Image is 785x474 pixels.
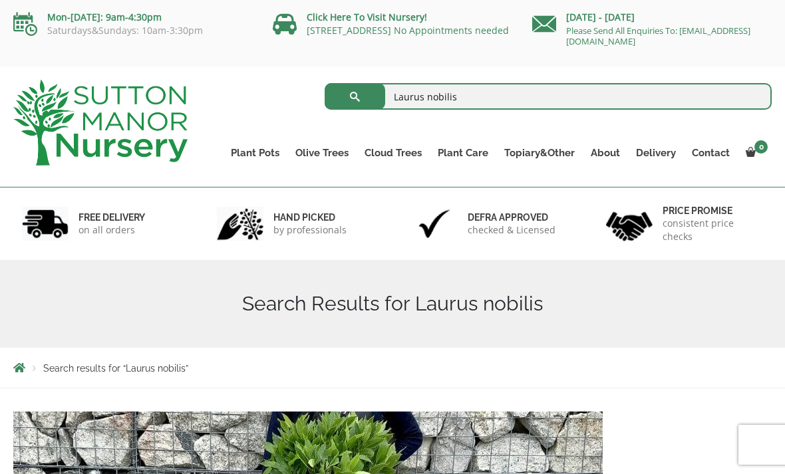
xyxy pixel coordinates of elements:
[217,207,263,241] img: 2.jpg
[628,144,684,162] a: Delivery
[754,140,768,154] span: 0
[307,11,427,23] a: Click Here To Visit Nursery!
[532,9,772,25] p: [DATE] - [DATE]
[583,144,628,162] a: About
[411,207,458,241] img: 3.jpg
[287,144,357,162] a: Olive Trees
[566,25,750,47] a: Please Send All Enquiries To: [EMAIL_ADDRESS][DOMAIN_NAME]
[468,223,555,237] p: checked & Licensed
[606,203,653,244] img: 4.jpg
[357,144,430,162] a: Cloud Trees
[13,80,188,166] img: logo
[273,211,347,223] h6: hand picked
[663,205,764,217] h6: Price promise
[496,144,583,162] a: Topiary&Other
[13,25,253,36] p: Saturdays&Sundays: 10am-3:30pm
[468,211,555,223] h6: Defra approved
[78,223,145,237] p: on all orders
[223,144,287,162] a: Plant Pots
[43,363,188,374] span: Search results for “Laurus nobilis”
[13,292,772,316] h1: Search Results for Laurus nobilis
[738,144,772,162] a: 0
[663,217,764,243] p: consistent price checks
[273,223,347,237] p: by professionals
[78,211,145,223] h6: FREE DELIVERY
[325,83,772,110] input: Search...
[307,24,509,37] a: [STREET_ADDRESS] No Appointments needed
[684,144,738,162] a: Contact
[430,144,496,162] a: Plant Care
[22,207,69,241] img: 1.jpg
[13,9,253,25] p: Mon-[DATE]: 9am-4:30pm
[13,362,772,373] nav: Breadcrumbs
